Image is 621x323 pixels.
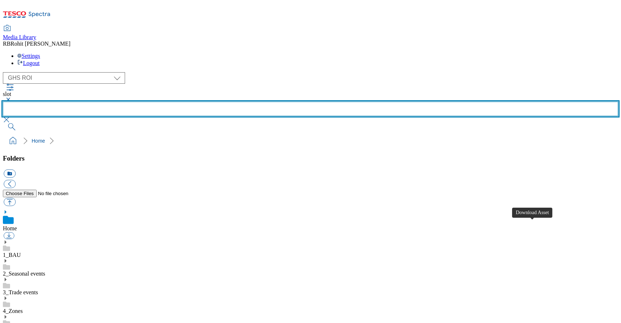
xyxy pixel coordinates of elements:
[7,135,19,147] a: home
[3,289,38,295] a: 3_Trade events
[32,138,45,144] a: Home
[17,53,40,59] a: Settings
[10,41,70,47] span: Rohit [PERSON_NAME]
[3,225,17,231] a: Home
[3,91,11,97] span: slot
[17,60,40,66] a: Logout
[3,308,23,314] a: 4_Zones
[3,34,36,40] span: Media Library
[3,271,45,277] a: 2_Seasonal events
[3,41,10,47] span: RB
[3,154,618,162] h3: Folders
[3,134,618,148] nav: breadcrumb
[3,252,21,258] a: 1_BAU
[3,26,36,41] a: Media Library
